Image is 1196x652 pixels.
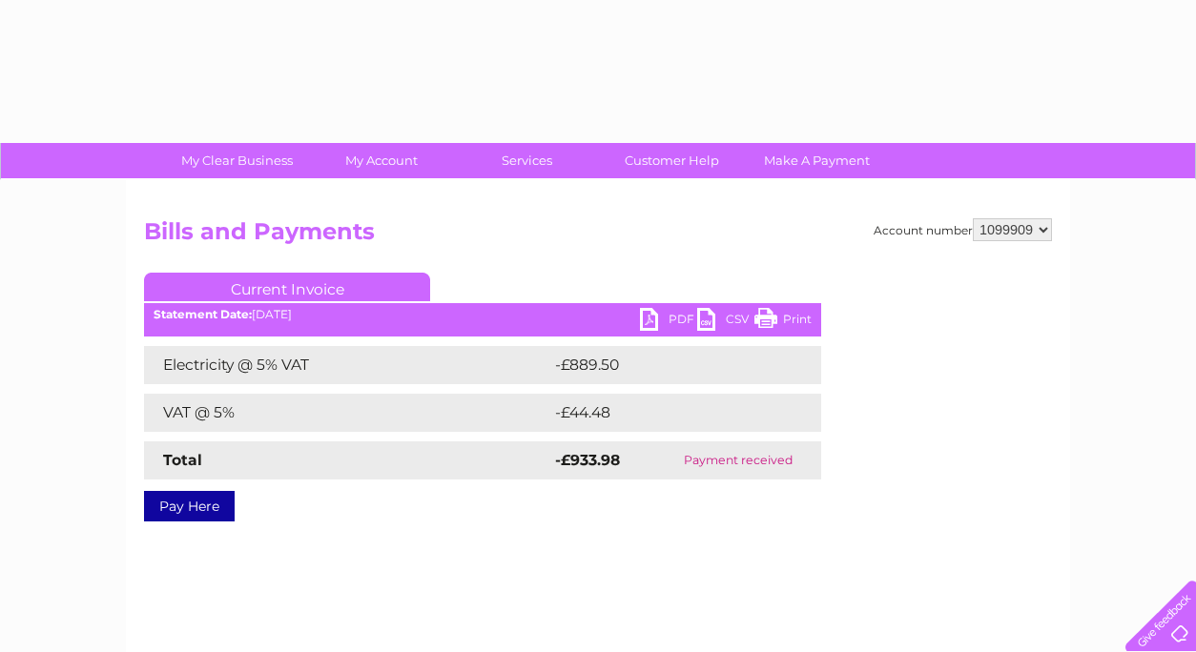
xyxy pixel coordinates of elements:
[144,273,430,301] a: Current Invoice
[144,346,550,384] td: Electricity @ 5% VAT
[754,308,812,336] a: Print
[163,451,202,469] strong: Total
[448,143,606,178] a: Services
[640,308,697,336] a: PDF
[144,394,550,432] td: VAT @ 5%
[144,308,821,321] div: [DATE]
[655,441,821,479] td: Payment received
[874,218,1052,241] div: Account number
[555,451,620,469] strong: -£933.98
[550,394,787,432] td: -£44.48
[697,308,754,336] a: CSV
[144,491,235,521] a: Pay Here
[144,218,1052,255] h2: Bills and Payments
[550,346,790,384] td: -£889.50
[303,143,461,178] a: My Account
[593,143,751,178] a: Customer Help
[158,143,316,178] a: My Clear Business
[154,307,252,321] b: Statement Date:
[738,143,896,178] a: Make A Payment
